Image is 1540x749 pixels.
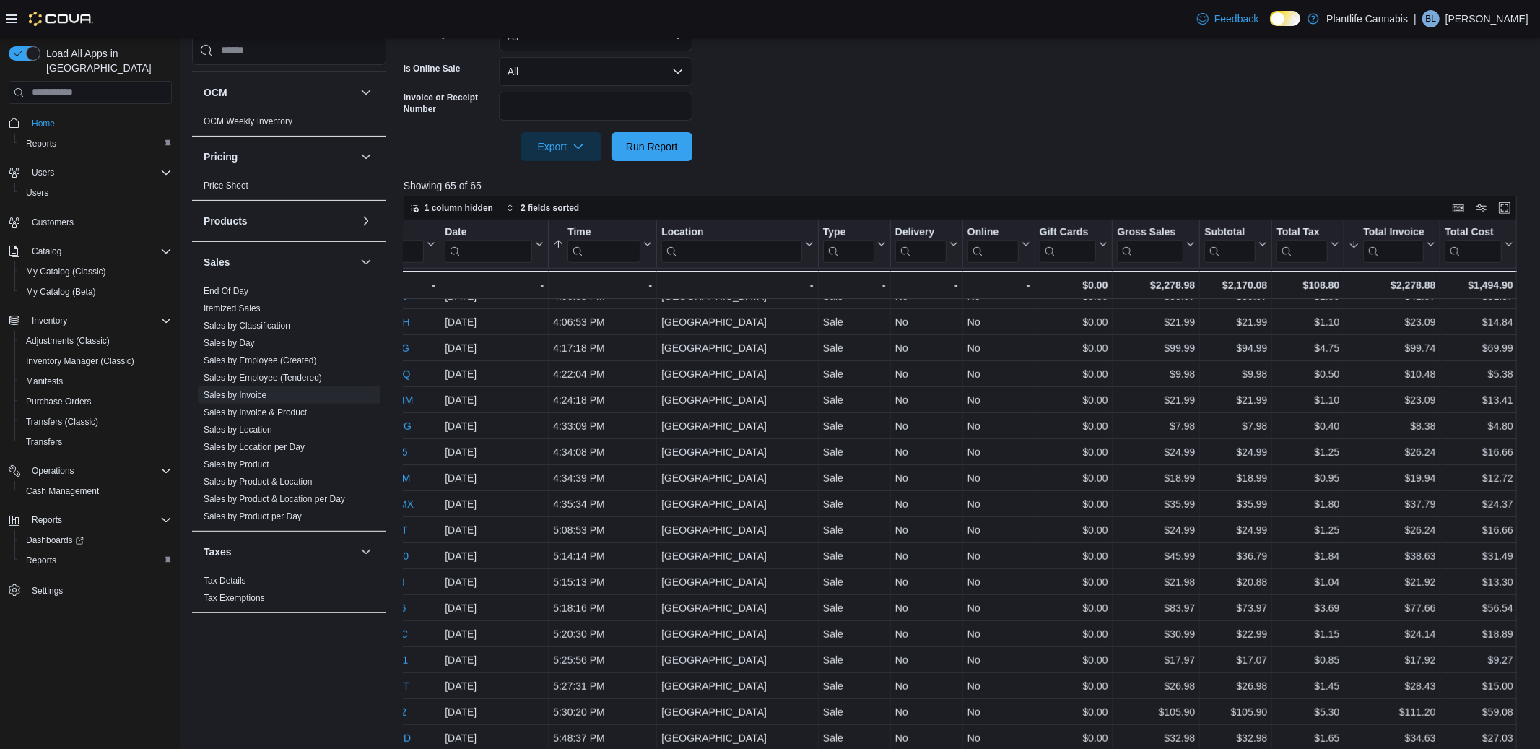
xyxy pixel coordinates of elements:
[14,351,178,371] button: Inventory Manager (Classic)
[1445,225,1513,262] button: Total Cost
[204,407,307,418] span: Sales by Invoice & Product
[895,225,947,239] div: Delivery
[26,115,61,132] a: Home
[357,254,375,271] button: Sales
[192,177,386,200] div: Pricing
[32,315,67,326] span: Inventory
[204,181,248,191] a: Price Sheet
[357,543,375,560] button: Taxes
[14,183,178,203] button: Users
[967,339,1030,357] div: No
[204,576,246,586] a: Tax Details
[661,313,814,331] div: [GEOGRAPHIC_DATA]
[204,320,290,332] span: Sales by Classification
[895,339,958,357] div: No
[1204,417,1267,435] div: $7.98
[204,441,305,453] span: Sales by Location per Day
[445,225,532,262] div: Date
[14,550,178,571] button: Reports
[3,461,178,481] button: Operations
[1117,313,1195,331] div: $21.99
[26,213,172,231] span: Customers
[1363,225,1424,262] div: Total Invoiced
[1326,10,1408,27] p: Plantlife Cannabis
[204,407,307,417] a: Sales by Invoice & Product
[967,313,1030,331] div: No
[20,263,112,280] a: My Catalog (Classic)
[334,498,413,510] a: INB84K-J9DMMX
[26,376,63,387] span: Manifests
[1204,365,1267,383] div: $9.98
[1445,277,1513,294] div: $1,494.90
[20,552,172,569] span: Reports
[823,391,886,409] div: Sale
[26,266,106,277] span: My Catalog (Classic)
[1117,225,1183,262] div: Gross Sales
[1276,365,1339,383] div: $0.50
[1349,277,1435,294] div: $2,278.88
[26,581,172,599] span: Settings
[521,202,579,214] span: 2 fields sorted
[334,654,408,666] a: INB84K-J9FNF1
[192,282,386,531] div: Sales
[20,433,68,451] a: Transfers
[1040,339,1108,357] div: $0.00
[334,706,406,718] a: INB84K-J9FT12
[823,339,886,357] div: Sale
[26,462,172,480] span: Operations
[32,167,54,178] span: Users
[1276,287,1339,305] div: $2.00
[895,391,958,409] div: No
[20,373,69,390] a: Manifests
[445,365,544,383] div: [DATE]
[334,550,408,562] a: INB84K-J9FDP0
[204,286,248,296] a: End Of Day
[967,225,1019,239] div: Online
[334,628,407,640] a: INB84K-J9FLVC
[3,163,178,183] button: Users
[32,246,61,257] span: Catalog
[626,139,678,154] span: Run Report
[823,225,874,262] div: Type
[553,277,652,294] div: -
[404,63,461,74] label: Is Online Sale
[20,413,104,430] a: Transfers (Classic)
[204,545,354,559] button: Taxes
[1349,391,1435,409] div: $23.09
[40,46,172,75] span: Load All Apps in [GEOGRAPHIC_DATA]
[445,313,544,331] div: [DATE]
[20,482,172,500] span: Cash Management
[553,365,652,383] div: 4:22:04 PM
[334,680,409,692] a: INB84K-J9FRXT
[553,225,652,262] button: Time
[204,355,317,366] span: Sales by Employee (Created)
[1496,199,1513,217] button: Enter fullscreen
[14,530,178,550] a: Dashboards
[334,524,407,536] a: INB84K-J9F8KT
[661,365,814,383] div: [GEOGRAPHIC_DATA]
[1445,365,1513,383] div: $5.38
[3,113,178,134] button: Home
[20,393,97,410] a: Purchase Orders
[445,225,532,239] div: Date
[1349,287,1435,305] div: $41.97
[204,390,266,400] a: Sales by Invoice
[553,287,652,305] div: 4:06:05 PM
[967,365,1030,383] div: No
[26,534,84,546] span: Dashboards
[967,417,1030,435] div: No
[1445,313,1513,331] div: $14.84
[20,482,105,500] a: Cash Management
[1040,287,1108,305] div: $0.00
[14,432,178,452] button: Transfers
[204,425,272,435] a: Sales by Location
[1349,225,1435,262] button: Total Invoiced
[1117,225,1183,239] div: Gross Sales
[895,225,947,262] div: Delivery
[1040,225,1097,239] div: Gift Cards
[26,114,172,132] span: Home
[204,214,248,228] h3: Products
[204,214,354,228] button: Products
[26,416,98,428] span: Transfers (Classic)
[357,84,375,101] button: OCM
